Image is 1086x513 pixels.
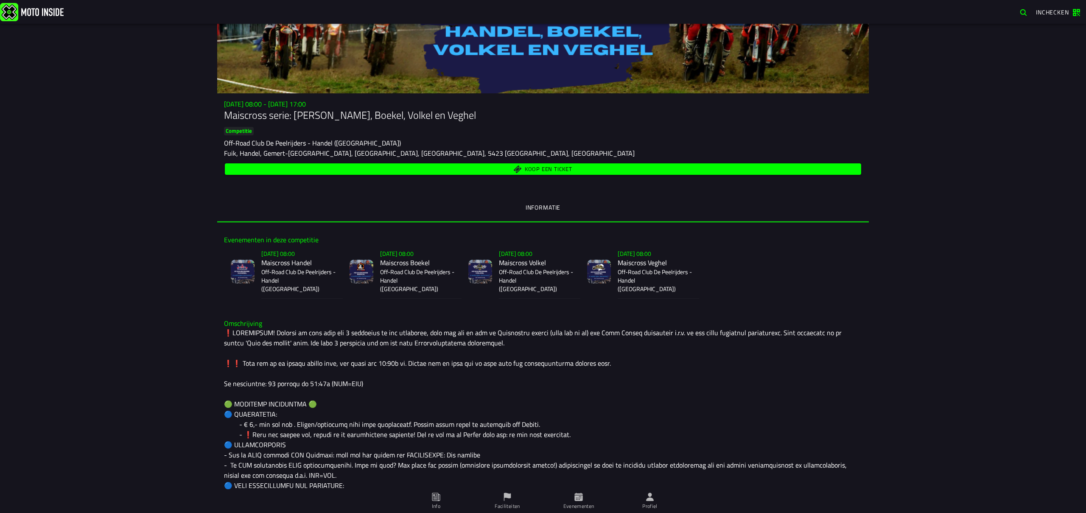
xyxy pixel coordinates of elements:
p: Off-Road Club De Peelrijders - Handel ([GEOGRAPHIC_DATA]) [261,268,336,294]
h2: Maiscross Handel [261,259,336,267]
p: Off-Road Club De Peelrijders - Handel ([GEOGRAPHIC_DATA]) [618,268,692,294]
ion-text: [DATE] 08:00 [499,249,532,258]
ion-text: Off-Road Club De Peelrijders - Handel ([GEOGRAPHIC_DATA]) [224,138,401,148]
img: event-image [231,260,255,283]
h1: Maiscross serie: [PERSON_NAME], Boekel, Volkel en Veghel [224,108,862,122]
ion-text: [DATE] 08:00 [261,249,295,258]
ion-label: Faciliteiten [495,502,520,510]
a: Inchecken [1032,5,1084,19]
p: Off-Road Club De Peelrijders - Handel ([GEOGRAPHIC_DATA]) [380,268,455,294]
span: Inchecken [1036,8,1069,17]
img: event-image [468,260,492,283]
ion-label: Evenementen [563,502,594,510]
h2: Maiscross Veghel [618,259,692,267]
span: Koop een ticket [525,166,572,172]
ion-text: [DATE] 08:00 [380,249,414,258]
img: event-image [587,260,611,283]
ion-text: [DATE] 08:00 [618,249,651,258]
h3: [DATE] 08:00 - [DATE] 17:00 [224,100,862,108]
ion-text: Competitie [226,126,252,135]
ion-label: Profiel [642,502,658,510]
h3: Omschrijving [224,320,862,328]
ion-text: Fuik, Handel, Gemert-[GEOGRAPHIC_DATA], [GEOGRAPHIC_DATA], [GEOGRAPHIC_DATA], 5423 [GEOGRAPHIC_DA... [224,148,635,158]
img: event-image [350,260,373,283]
h2: Maiscross Volkel [499,259,574,267]
p: Off-Road Club De Peelrijders - Handel ([GEOGRAPHIC_DATA]) [499,268,574,294]
ion-label: Info [432,502,440,510]
h3: Evenementen in deze competitie [224,236,862,244]
h2: Maiscross Boekel [380,259,455,267]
